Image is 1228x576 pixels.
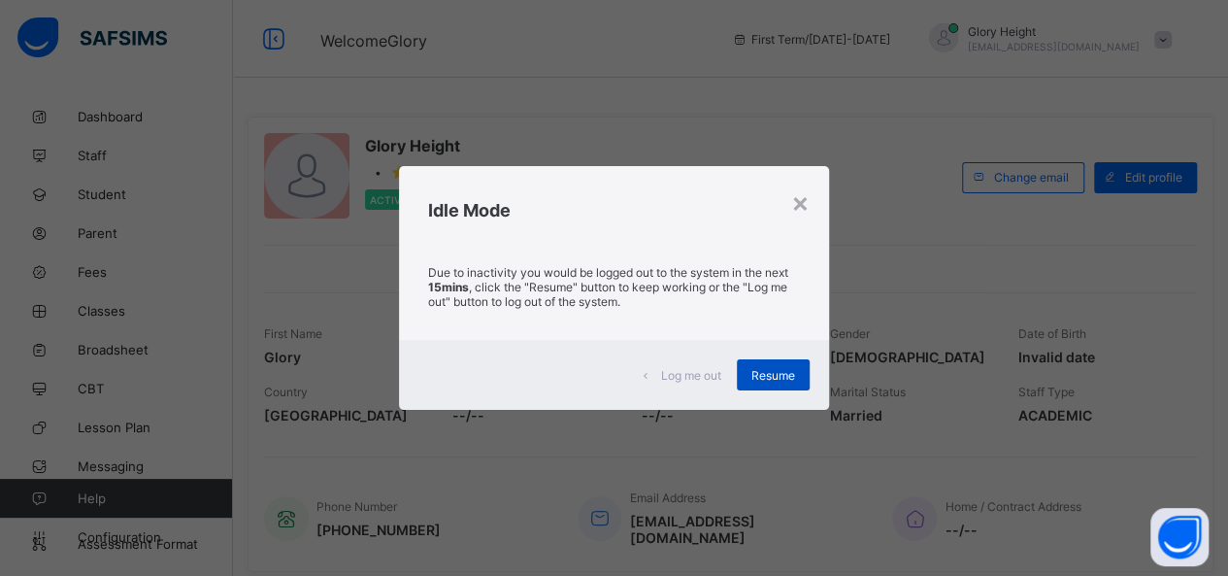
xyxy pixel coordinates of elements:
p: Due to inactivity you would be logged out to the system in the next , click the "Resume" button t... [428,265,800,309]
button: Open asap [1150,508,1209,566]
div: × [791,186,810,219]
strong: 15mins [428,280,469,294]
span: Resume [751,368,795,383]
span: Log me out [661,368,721,383]
h2: Idle Mode [428,200,800,220]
